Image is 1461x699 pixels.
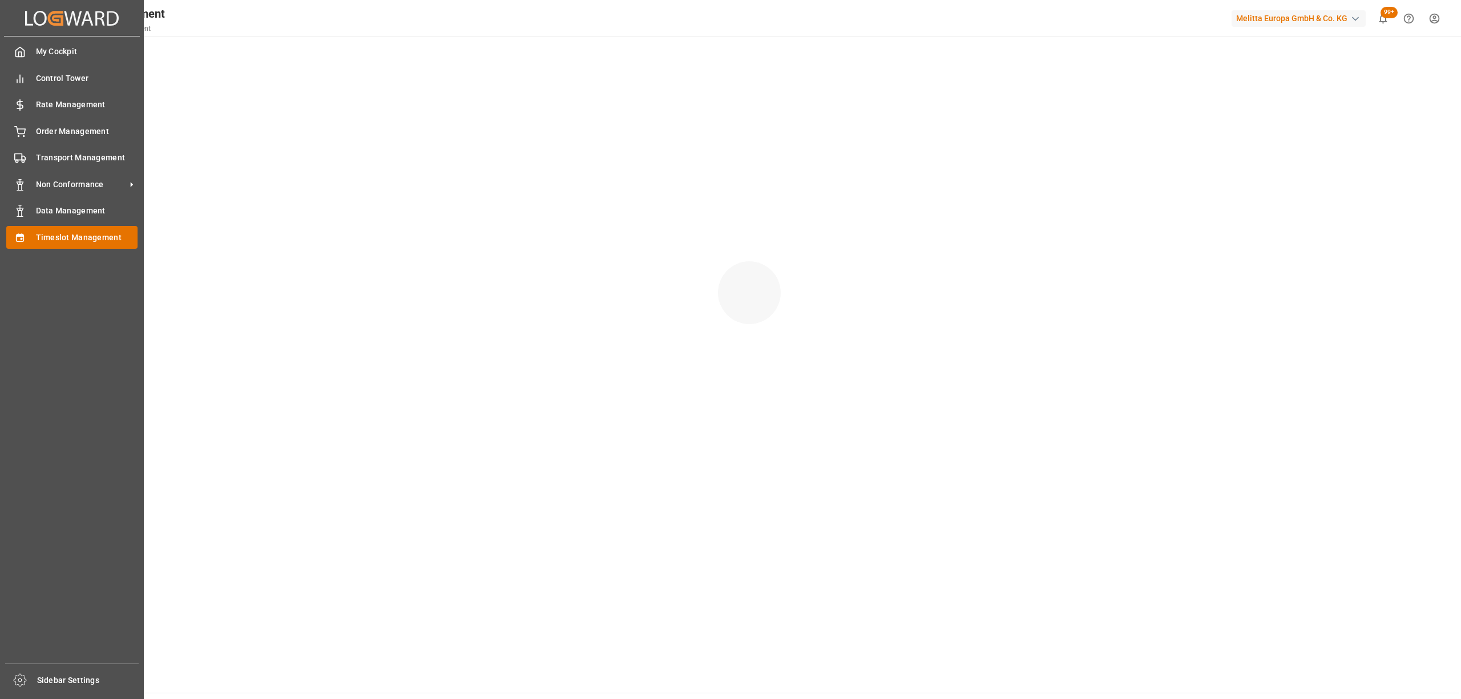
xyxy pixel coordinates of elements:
span: Control Tower [36,72,138,84]
a: Order Management [6,120,138,142]
a: Transport Management [6,147,138,169]
span: 99+ [1381,7,1398,18]
a: Data Management [6,200,138,222]
button: show 100 new notifications [1370,6,1396,31]
button: Help Center [1396,6,1422,31]
a: My Cockpit [6,41,138,63]
span: Timeslot Management [36,232,138,244]
span: Transport Management [36,152,138,164]
a: Rate Management [6,94,138,116]
span: Sidebar Settings [37,674,139,686]
span: Order Management [36,126,138,138]
span: My Cockpit [36,46,138,58]
span: Data Management [36,205,138,217]
a: Timeslot Management [6,226,138,248]
span: Non Conformance [36,179,126,191]
button: Melitta Europa GmbH & Co. KG [1232,7,1370,29]
div: Melitta Europa GmbH & Co. KG [1232,10,1366,27]
span: Rate Management [36,99,138,111]
a: Control Tower [6,67,138,89]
